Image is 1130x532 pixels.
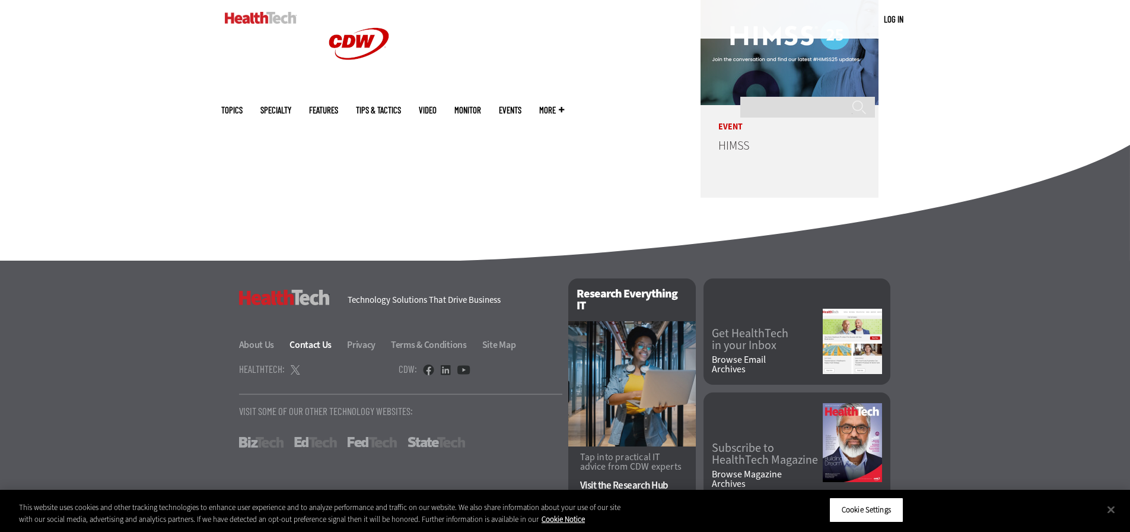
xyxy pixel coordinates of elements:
[454,106,481,115] a: MonITor
[314,78,403,91] a: CDW
[225,12,297,24] img: Home
[347,338,389,351] a: Privacy
[239,406,562,416] p: Visit Some Of Our Other Technology Websites:
[712,355,823,374] a: Browse EmailArchives
[499,106,521,115] a: Events
[712,328,823,351] a: Get HealthTechin your Inbox
[289,338,345,351] a: Contact Us
[718,138,749,154] a: HIMSS
[309,106,338,115] a: Features
[356,106,401,115] a: Tips & Tactics
[580,480,684,490] a: Visit the Research Hub
[294,437,337,448] a: EdTech
[580,452,684,471] p: Tap into practical IT advice from CDW experts
[884,14,903,24] a: Log in
[239,364,285,374] h4: HealthTech:
[239,338,288,351] a: About Us
[239,290,330,305] h3: HealthTech
[348,296,553,305] h4: Technology Solutions That Drive Business
[239,437,284,448] a: BizTech
[712,470,823,489] a: Browse MagazineArchives
[19,502,622,525] div: This website uses cookies and other tracking technologies to enhance user experience and to analy...
[542,514,585,524] a: More information about your privacy
[884,13,903,26] div: User menu
[391,338,480,351] a: Terms & Conditions
[539,106,564,115] span: More
[1098,496,1124,522] button: Close
[823,403,882,482] img: Fall 2025 Cover
[348,437,397,448] a: FedTech
[419,106,437,115] a: Video
[829,498,903,522] button: Cookie Settings
[823,309,882,374] img: newsletter screenshot
[408,437,465,448] a: StateTech
[221,106,243,115] span: Topics
[482,338,516,351] a: Site Map
[399,364,417,374] h4: CDW:
[701,105,878,131] p: Event
[260,106,291,115] span: Specialty
[712,442,823,466] a: Subscribe toHealthTech Magazine
[568,278,696,321] h2: Research Everything IT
